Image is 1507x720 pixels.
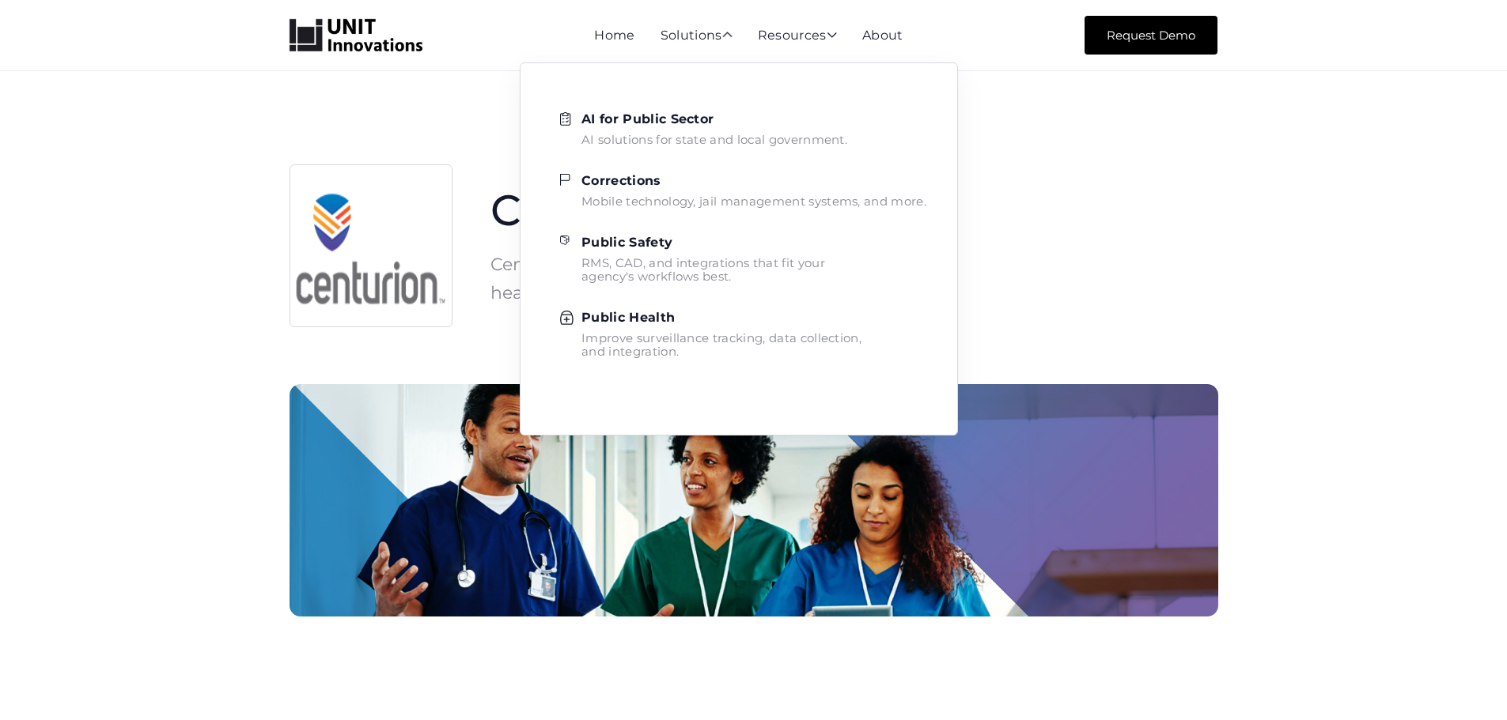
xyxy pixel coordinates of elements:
a: Request Demo [1085,16,1217,55]
strong: Public Health [581,310,675,325]
div: AI solutions for state and local government. [581,133,847,146]
a: Home [594,28,634,43]
strong: AI for Public Sector [581,111,714,126]
a: home [290,19,422,52]
span:  [827,28,837,41]
div: Improve surveillance tracking, data collection, and integration. [581,331,861,358]
span:  [722,28,733,41]
a: About [862,28,903,43]
div: Resources [758,29,837,43]
a: Public SafetyRMS, CAD, and integrations that fit youragency's workflows best. [560,234,926,283]
a: CorrectionsMobile technology, jail management systems, and more. [560,172,926,208]
strong: Public Safety [581,235,672,250]
div: Resources [758,29,837,43]
iframe: Chat Widget [1428,644,1507,720]
a: Public HealthImprove surveillance tracking, data collection,and integration. [560,309,926,358]
p: Centurion Health is a leader in correctional healthcare and partner for technology solutions. [490,251,956,307]
nav: Solutions [520,43,958,435]
a: AI for Public SectorAI solutions for state and local government. [560,111,926,146]
div: RMS, CAD, and integrations that fit your agency's workflows best. [581,256,825,283]
strong: Corrections [581,173,661,188]
div: Solutions [661,29,733,43]
div: Mobile technology, jail management systems, and more. [581,194,926,208]
div: Solutions [661,29,733,43]
h1: Centurion Health [490,184,868,238]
